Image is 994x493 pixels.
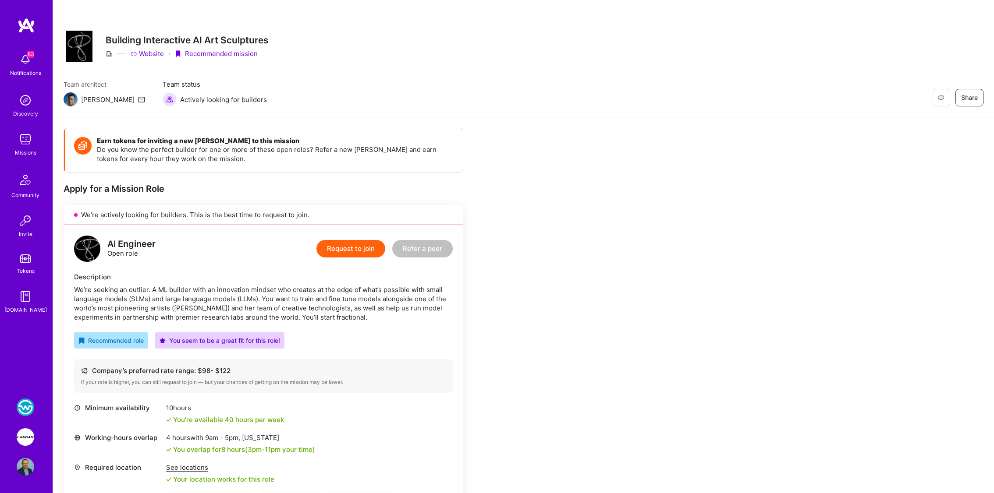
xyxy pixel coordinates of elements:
[74,463,162,472] div: Required location
[81,367,88,374] i: icon Cash
[74,434,81,441] i: icon World
[97,145,454,163] p: Do you know the perfect builder for one or more of these open roles? Refer a new [PERSON_NAME] an...
[74,236,100,262] img: logo
[78,338,85,344] i: icon RecommendedBadge
[81,366,446,375] div: Company’s preferred rate range: $ 98 - $ 122
[78,336,144,345] div: Recommended role
[66,31,92,62] img: Company Logo
[163,92,177,106] img: Actively looking for builders
[17,266,35,275] div: Tokens
[74,403,162,412] div: Minimum availability
[27,51,34,58] span: 83
[74,433,162,442] div: Working-hours overlap
[106,35,269,46] h3: Building Interactive AI Art Sculptures
[64,205,463,225] div: We’re actively looking for builders. This is the best time to request to join.
[4,305,47,314] div: [DOMAIN_NAME]
[174,49,258,58] div: Recommended mission
[955,89,983,106] button: Share
[74,464,81,471] i: icon Location
[17,288,34,305] img: guide book
[14,458,36,475] a: User Avatar
[937,94,944,101] i: icon EyeClosed
[74,272,453,282] div: Description
[10,68,41,77] div: Notifications
[74,405,81,411] i: icon Clock
[81,379,446,386] div: If your rate is higher, you can still request to join — but your chances of getting on the missio...
[166,433,315,442] div: 4 hours with [US_STATE]
[166,415,284,424] div: You're available 40 hours per week
[168,49,170,58] div: ·
[106,50,113,57] i: icon CompanyGray
[14,428,36,446] a: Langan: AI-Copilot for Environmental Site Assessment
[81,95,135,104] div: [PERSON_NAME]
[174,50,181,57] i: icon PurpleRibbon
[13,109,38,118] div: Discovery
[166,403,284,412] div: 10 hours
[160,336,280,345] div: You seem to be a great fit for this role!
[17,398,34,416] img: WSC Sports: Real-Time Multilingual Captions
[64,92,78,106] img: Team Architect
[97,137,454,145] h4: Earn tokens for inviting a new [PERSON_NAME] to this mission
[107,239,156,258] div: Open role
[20,254,31,263] img: tokens
[18,18,35,33] img: logo
[11,190,39,200] div: Community
[17,92,34,109] img: discovery
[130,49,164,58] a: Website
[166,463,274,472] div: See locations
[64,183,463,194] div: Apply for a Mission Role
[17,212,34,229] img: Invite
[166,417,171,423] i: icon Check
[173,445,315,454] div: You overlap for 8 hours ( your time)
[17,51,34,68] img: bell
[14,398,36,416] a: WSC Sports: Real-Time Multilingual Captions
[316,240,385,257] button: Request to join
[166,477,171,482] i: icon Check
[166,475,274,484] div: Your location works for this role
[180,95,267,104] span: Actively looking for builders
[248,445,280,454] span: 3pm - 11pm
[15,148,36,157] div: Missions
[138,96,145,103] i: icon Mail
[74,285,453,322] div: We’re seeking an outlier. A ML builder with an innovation mindset who creates at the edge of what...
[107,239,156,249] div: AI Engineer
[17,428,34,446] img: Langan: AI-Copilot for Environmental Site Assessment
[64,80,145,89] span: Team architect
[163,80,267,89] span: Team status
[15,169,36,190] img: Community
[17,130,34,148] img: teamwork
[203,433,242,442] span: 9am - 5pm ,
[961,93,978,102] span: Share
[160,338,166,344] i: icon PurpleStar
[74,137,92,155] img: Token icon
[17,458,34,475] img: User Avatar
[19,229,32,239] div: Invite
[166,447,171,452] i: icon Check
[392,240,453,257] button: Refer a peer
